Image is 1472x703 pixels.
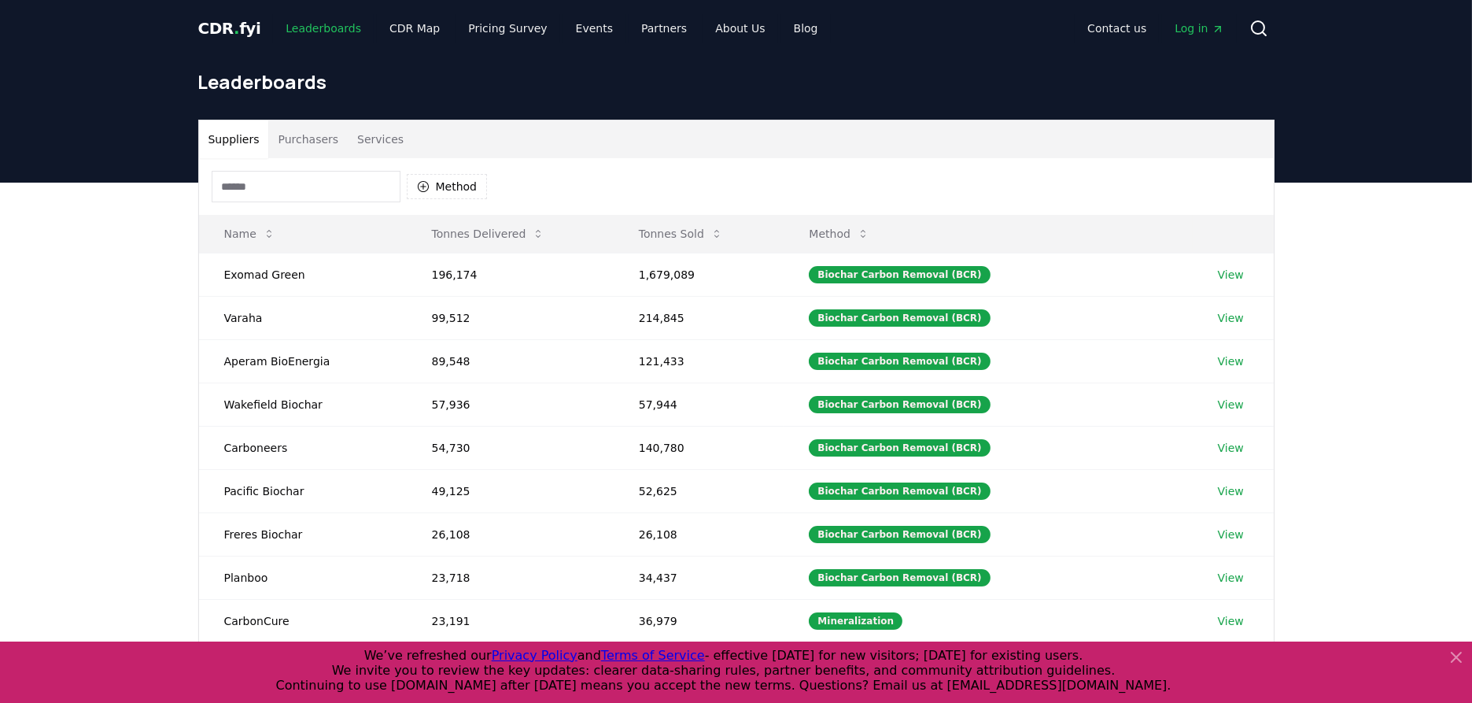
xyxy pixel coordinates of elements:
[1075,14,1236,43] nav: Main
[407,512,614,556] td: 26,108
[614,599,784,642] td: 36,979
[234,19,239,38] span: .
[407,174,488,199] button: Method
[407,253,614,296] td: 196,174
[199,120,269,158] button: Suppliers
[268,120,348,158] button: Purchasers
[809,353,990,370] div: Biochar Carbon Removal (BCR)
[1218,440,1244,456] a: View
[199,253,407,296] td: Exomad Green
[377,14,452,43] a: CDR Map
[1218,267,1244,283] a: View
[614,512,784,556] td: 26,108
[1162,14,1236,43] a: Log in
[809,396,990,413] div: Biochar Carbon Removal (BCR)
[781,14,831,43] a: Blog
[614,469,784,512] td: 52,625
[419,218,558,250] button: Tonnes Delivered
[614,296,784,339] td: 214,845
[809,569,990,586] div: Biochar Carbon Removal (BCR)
[614,339,784,383] td: 121,433
[809,266,990,283] div: Biochar Carbon Removal (BCR)
[1218,353,1244,369] a: View
[407,469,614,512] td: 49,125
[809,612,902,630] div: Mineralization
[348,120,413,158] button: Services
[198,69,1275,94] h1: Leaderboards
[614,253,784,296] td: 1,679,089
[563,14,625,43] a: Events
[629,14,699,43] a: Partners
[1075,14,1159,43] a: Contact us
[199,599,407,642] td: CarbonCure
[456,14,559,43] a: Pricing Survey
[198,17,261,39] a: CDR.fyi
[809,483,990,500] div: Biochar Carbon Removal (BCR)
[809,526,990,543] div: Biochar Carbon Removal (BCR)
[614,383,784,426] td: 57,944
[407,599,614,642] td: 23,191
[614,426,784,469] td: 140,780
[1218,570,1244,586] a: View
[1218,527,1244,542] a: View
[407,296,614,339] td: 99,512
[199,296,407,339] td: Varaha
[407,556,614,599] td: 23,718
[1218,397,1244,413] a: View
[1218,483,1244,499] a: View
[199,556,407,599] td: Planboo
[407,426,614,469] td: 54,730
[703,14,777,43] a: About Us
[199,512,407,556] td: Freres Biochar
[407,383,614,426] td: 57,936
[1218,613,1244,629] a: View
[626,218,736,250] button: Tonnes Sold
[809,309,990,327] div: Biochar Carbon Removal (BCR)
[273,14,374,43] a: Leaderboards
[273,14,830,43] nav: Main
[199,426,407,469] td: Carboneers
[199,469,407,512] td: Pacific Biochar
[407,339,614,383] td: 89,548
[796,218,882,250] button: Method
[1175,20,1223,36] span: Log in
[809,439,990,457] div: Biochar Carbon Removal (BCR)
[199,339,407,383] td: Aperam BioEnergia
[614,556,784,599] td: 34,437
[212,218,288,250] button: Name
[199,383,407,426] td: Wakefield Biochar
[198,19,261,38] span: CDR fyi
[1218,310,1244,326] a: View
